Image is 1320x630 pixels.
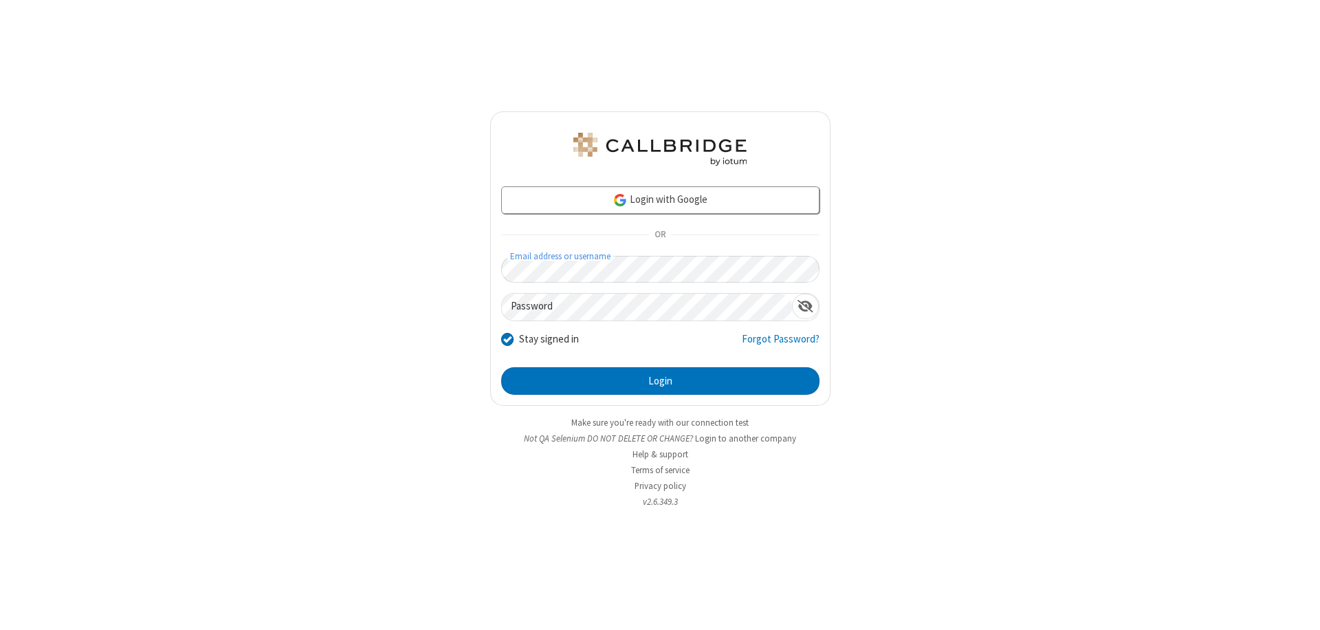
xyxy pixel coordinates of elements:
a: Terms of service [631,464,690,476]
img: google-icon.png [613,193,628,208]
button: Login [501,367,819,395]
div: Show password [792,294,819,319]
a: Login with Google [501,186,819,214]
label: Stay signed in [519,332,579,347]
a: Help & support [632,448,688,460]
li: v2.6.349.3 [490,495,830,508]
a: Forgot Password? [742,332,819,358]
a: Privacy policy [635,480,686,492]
span: OR [649,226,671,245]
button: Login to another company [695,432,796,445]
li: Not QA Selenium DO NOT DELETE OR CHANGE? [490,432,830,445]
img: QA Selenium DO NOT DELETE OR CHANGE [571,133,749,166]
a: Make sure you're ready with our connection test [571,417,749,428]
input: Email address or username [501,256,819,283]
input: Password [502,294,792,321]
